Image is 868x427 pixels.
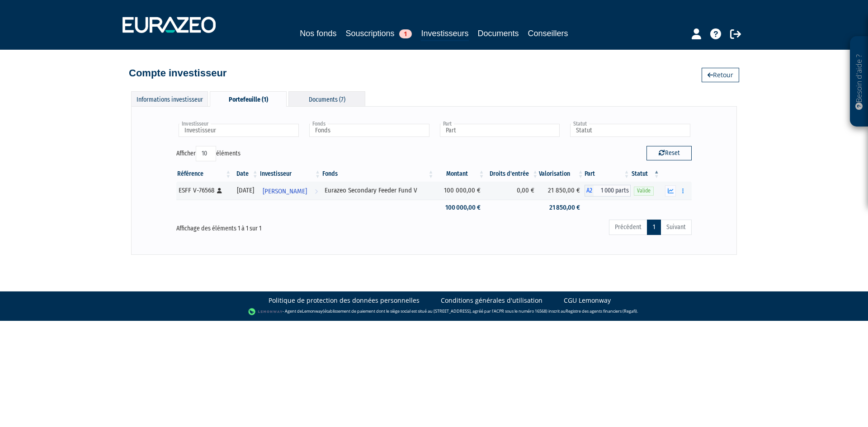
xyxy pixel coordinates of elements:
p: Besoin d'aide ? [854,41,864,122]
td: 0,00 € [485,182,539,200]
th: Montant: activer pour trier la colonne par ordre croissant [434,166,485,182]
button: Reset [646,146,692,160]
th: Référence : activer pour trier la colonne par ordre croissant [176,166,232,182]
th: Fonds: activer pour trier la colonne par ordre croissant [321,166,434,182]
span: A2 [585,185,594,197]
a: Conseillers [528,27,568,40]
i: Voir l'investisseur [315,183,318,200]
div: Documents (7) [288,91,365,106]
div: Portefeuille (1) [210,91,287,107]
a: Politique de protection des données personnelles [269,296,420,305]
label: Afficher éléments [176,146,241,161]
div: Eurazeo Secondary Feeder Fund V [325,186,431,195]
div: ESFF V-76568 [179,186,229,195]
td: 21 850,00 € [539,182,585,200]
div: A2 - Eurazeo Secondary Feeder Fund V [585,185,631,197]
span: [PERSON_NAME] [263,183,307,200]
span: Valide [634,187,654,195]
a: Investisseurs [421,27,468,41]
div: - Agent de (établissement de paiement dont le siège social est situé au [STREET_ADDRESS], agréé p... [9,307,859,316]
th: Investisseur: activer pour trier la colonne par ordre croissant [259,166,321,182]
select: Afficheréléments [196,146,216,161]
a: Registre des agents financiers (Regafi) [566,308,637,314]
a: Nos fonds [300,27,336,40]
div: Affichage des éléments 1 à 1 sur 1 [176,219,383,233]
span: 1 000 parts [594,185,631,197]
a: CGU Lemonway [564,296,611,305]
div: Informations investisseur [131,91,208,106]
div: [DATE] [235,186,255,195]
a: Retour [702,68,739,82]
a: [PERSON_NAME] [259,182,321,200]
img: logo-lemonway.png [248,307,283,316]
th: Droits d'entrée: activer pour trier la colonne par ordre croissant [485,166,539,182]
td: 100 000,00 € [434,200,485,216]
th: Part: activer pour trier la colonne par ordre croissant [585,166,631,182]
i: [Français] Personne physique [217,188,222,193]
th: Valorisation: activer pour trier la colonne par ordre croissant [539,166,585,182]
a: 1 [647,220,661,235]
a: Lemonway [302,308,323,314]
h4: Compte investisseur [129,68,226,79]
td: 100 000,00 € [434,182,485,200]
td: 21 850,00 € [539,200,585,216]
img: 1732889491-logotype_eurazeo_blanc_rvb.png [123,17,216,33]
th: Date: activer pour trier la colonne par ordre croissant [232,166,259,182]
span: 1 [399,29,412,38]
a: Documents [478,27,519,40]
th: Statut : activer pour trier la colonne par ordre d&eacute;croissant [631,166,660,182]
a: Conditions générales d'utilisation [441,296,542,305]
a: Souscriptions1 [345,27,412,40]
